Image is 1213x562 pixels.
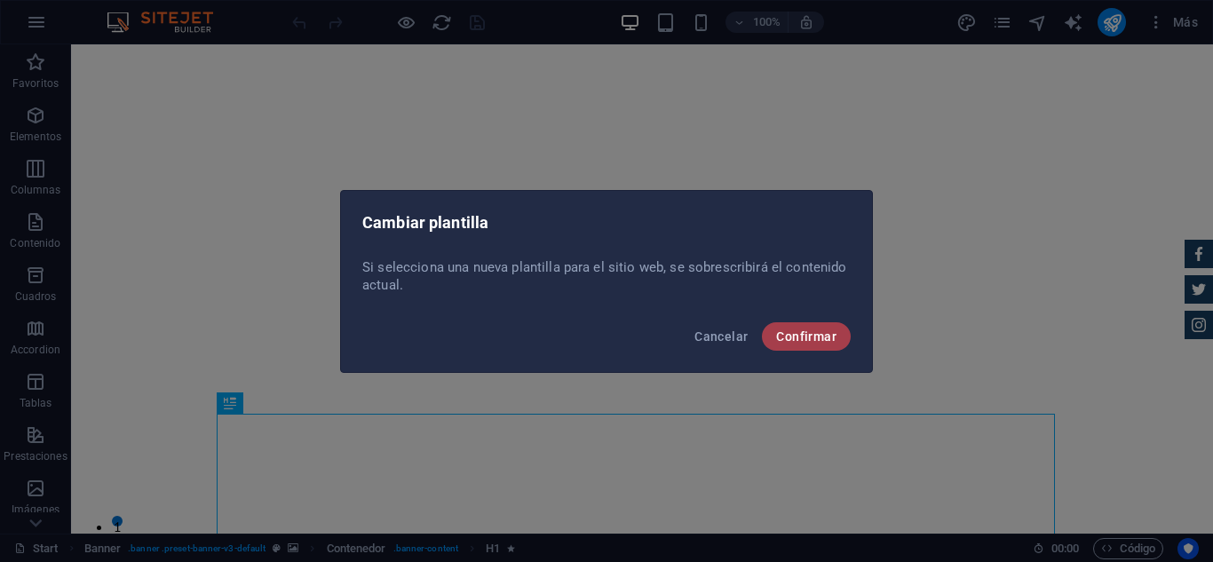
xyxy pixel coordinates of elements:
button: Cancelar [687,322,755,351]
button: Confirmar [762,322,851,351]
h2: Cambiar plantilla [362,212,851,234]
span: Cancelar [694,329,748,344]
button: 1 [41,471,52,482]
p: Si selecciona una nueva plantilla para el sitio web, se sobrescribirá el contenido actual. [362,258,851,294]
span: Confirmar [776,329,836,344]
